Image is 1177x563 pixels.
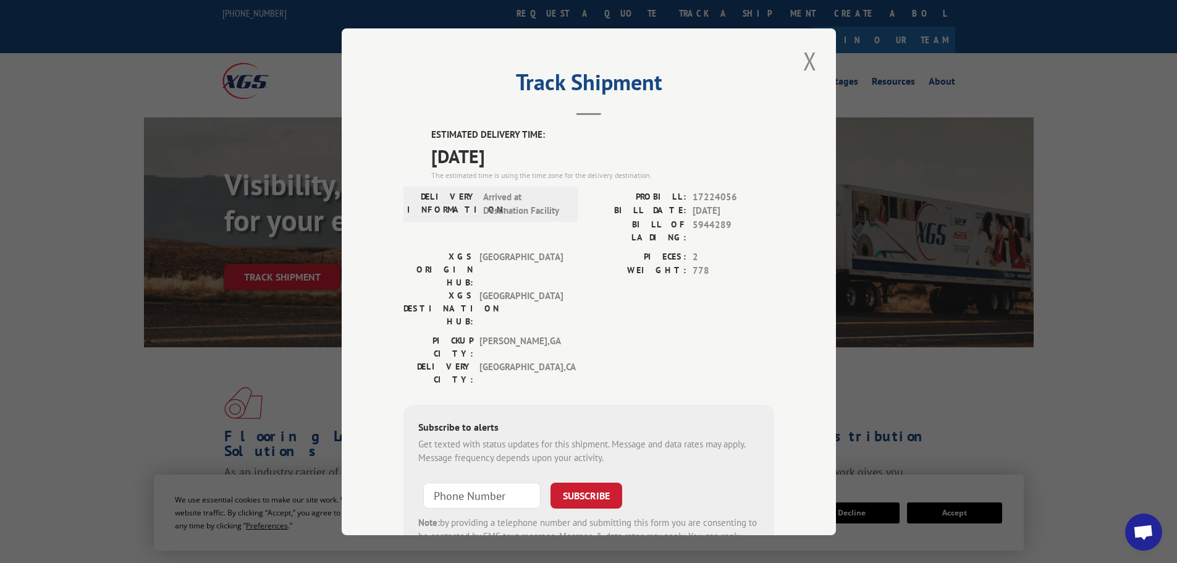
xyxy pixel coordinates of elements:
[403,250,473,289] label: XGS ORIGIN HUB:
[403,74,774,97] h2: Track Shipment
[431,128,774,142] label: ESTIMATED DELIVERY TIME:
[431,142,774,169] span: [DATE]
[589,250,686,264] label: PIECES:
[418,516,440,528] strong: Note:
[589,264,686,278] label: WEIGHT:
[589,218,686,243] label: BILL OF LADING:
[479,360,563,386] span: [GEOGRAPHIC_DATA] , CA
[693,204,774,218] span: [DATE]
[479,334,563,360] span: [PERSON_NAME] , GA
[403,334,473,360] label: PICKUP CITY:
[479,289,563,328] span: [GEOGRAPHIC_DATA]
[418,515,759,557] div: by providing a telephone number and submitting this form you are consenting to be contacted by SM...
[483,190,567,218] span: Arrived at Destination Facility
[407,190,477,218] label: DELIVERY INFORMATION:
[423,482,541,508] input: Phone Number
[431,169,774,180] div: The estimated time is using the time zone for the delivery destination.
[589,204,686,218] label: BILL DATE:
[693,264,774,278] span: 778
[799,44,821,78] button: Close modal
[693,218,774,243] span: 5944289
[418,419,759,437] div: Subscribe to alerts
[479,250,563,289] span: [GEOGRAPHIC_DATA]
[403,360,473,386] label: DELIVERY CITY:
[589,190,686,204] label: PROBILL:
[551,482,622,508] button: SUBSCRIBE
[693,190,774,204] span: 17224056
[1125,514,1162,551] a: Open chat
[403,289,473,328] label: XGS DESTINATION HUB:
[693,250,774,264] span: 2
[418,437,759,465] div: Get texted with status updates for this shipment. Message and data rates may apply. Message frequ...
